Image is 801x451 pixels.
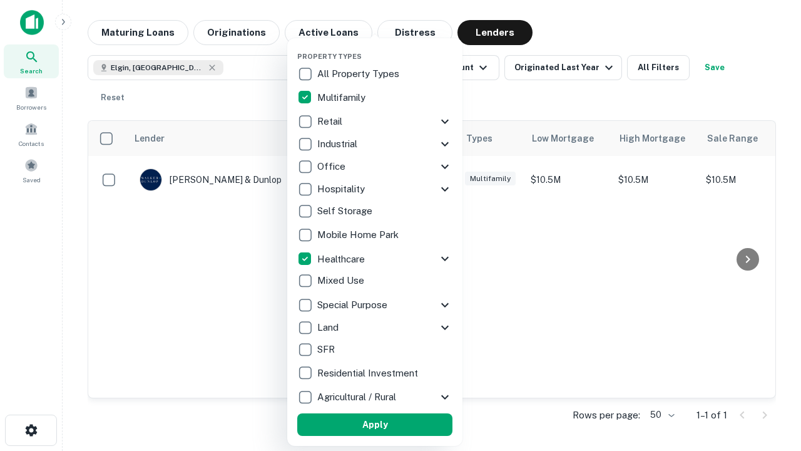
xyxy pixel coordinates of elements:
[297,155,452,178] div: Office
[297,316,452,339] div: Land
[297,133,452,155] div: Industrial
[317,320,341,335] p: Land
[317,342,337,357] p: SFR
[317,366,421,381] p: Residential Investment
[297,294,452,316] div: Special Purpose
[317,390,399,405] p: Agricultural / Rural
[317,204,375,219] p: Self Storage
[297,178,452,200] div: Hospitality
[297,386,452,408] div: Agricultural / Rural
[317,252,367,267] p: Healthcare
[738,311,801,371] iframe: Chat Widget
[297,53,362,60] span: Property Types
[297,247,452,270] div: Healthcare
[317,66,402,81] p: All Property Types
[297,413,452,436] button: Apply
[317,182,367,197] p: Hospitality
[317,273,367,288] p: Mixed Use
[317,137,360,152] p: Industrial
[297,110,452,133] div: Retail
[317,90,368,105] p: Multifamily
[317,298,390,313] p: Special Purpose
[317,159,348,174] p: Office
[317,114,345,129] p: Retail
[317,227,401,242] p: Mobile Home Park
